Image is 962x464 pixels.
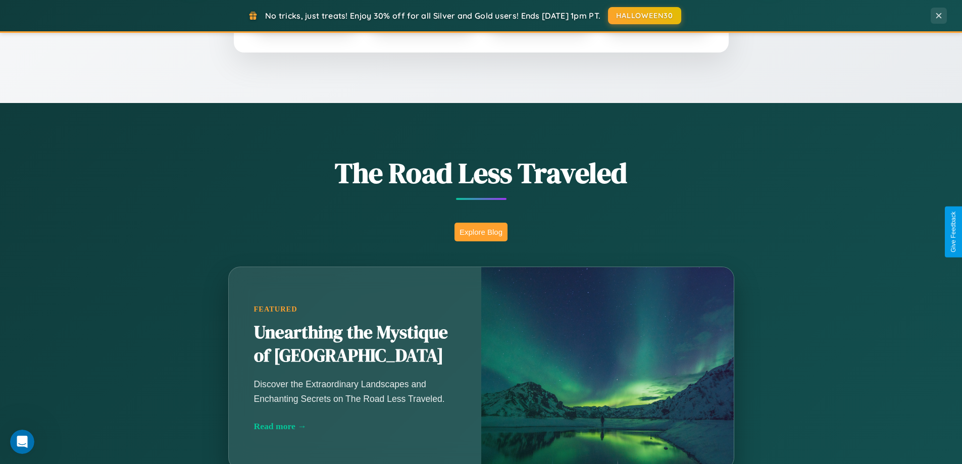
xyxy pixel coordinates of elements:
div: Give Feedback [950,212,957,252]
div: Featured [254,305,456,314]
span: No tricks, just treats! Enjoy 30% off for all Silver and Gold users! Ends [DATE] 1pm PT. [265,11,600,21]
p: Discover the Extraordinary Landscapes and Enchanting Secrets on The Road Less Traveled. [254,377,456,405]
iframe: Intercom live chat [10,430,34,454]
h2: Unearthing the Mystique of [GEOGRAPHIC_DATA] [254,321,456,368]
button: HALLOWEEN30 [608,7,681,24]
div: Read more → [254,421,456,432]
h1: The Road Less Traveled [178,153,784,192]
button: Explore Blog [454,223,508,241]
